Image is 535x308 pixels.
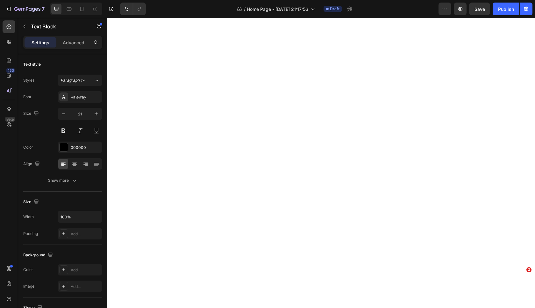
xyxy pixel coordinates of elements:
[61,77,85,83] span: Paragraph 1*
[244,6,246,12] span: /
[23,160,41,168] div: Align
[6,68,15,73] div: 450
[474,6,485,12] span: Save
[23,175,102,186] button: Show more
[71,231,101,237] div: Add...
[5,117,15,122] div: Beta
[23,109,40,118] div: Size
[120,3,146,15] div: Undo/Redo
[58,211,102,223] input: Auto
[23,283,34,289] div: Image
[513,277,529,292] iframe: Intercom live chat
[31,23,85,30] p: Text Block
[23,94,31,100] div: Font
[23,267,33,273] div: Color
[71,284,101,290] div: Add...
[71,94,101,100] div: Raleway
[330,6,339,12] span: Draft
[42,5,45,13] p: 7
[498,6,514,12] div: Publish
[526,267,531,272] span: 2
[23,77,34,83] div: Styles
[493,3,519,15] button: Publish
[469,3,490,15] button: Save
[23,231,38,237] div: Padding
[23,198,40,206] div: Size
[32,39,49,46] p: Settings
[3,3,47,15] button: 7
[48,177,78,184] div: Show more
[23,214,34,220] div: Width
[23,251,54,260] div: Background
[71,145,101,150] div: 000000
[71,267,101,273] div: Add...
[58,75,102,86] button: Paragraph 1*
[23,62,41,67] div: Text style
[23,144,33,150] div: Color
[107,18,535,308] iframe: Design area
[247,6,308,12] span: Home Page - [DATE] 21:17:56
[63,39,84,46] p: Advanced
